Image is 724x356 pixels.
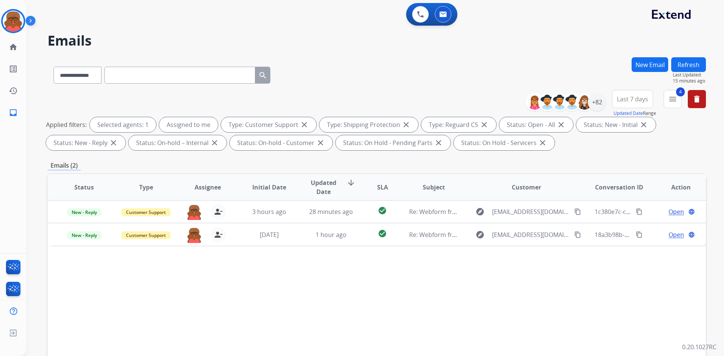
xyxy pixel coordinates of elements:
[121,231,170,239] span: Customer Support
[673,72,706,78] span: Last Updated:
[121,208,170,216] span: Customer Support
[210,138,219,147] mat-icon: close
[260,231,279,239] span: [DATE]
[499,117,573,132] div: Status: Open - All
[230,135,333,150] div: Status: On-hold - Customer
[67,208,101,216] span: New - Reply
[252,183,286,192] span: Initial Date
[434,138,443,147] mat-icon: close
[423,183,445,192] span: Subject
[214,207,223,216] mat-icon: person_remove
[669,207,684,216] span: Open
[668,95,677,104] mat-icon: menu
[300,120,309,129] mat-icon: close
[557,120,566,129] mat-icon: close
[221,117,316,132] div: Type: Customer Support
[454,135,555,150] div: Status: On Hold - Servicers
[409,231,590,239] span: Re: Webform from [EMAIL_ADDRESS][DOMAIN_NAME] on [DATE]
[378,229,387,238] mat-icon: check_circle
[480,120,489,129] mat-icon: close
[538,138,547,147] mat-icon: close
[214,230,223,239] mat-icon: person_remove
[74,183,94,192] span: Status
[617,98,648,101] span: Last 7 days
[336,135,451,150] div: Status: On Hold - Pending Parts
[671,57,706,72] button: Refresh
[46,120,87,129] p: Applied filters:
[595,183,643,192] span: Conversation ID
[307,178,341,196] span: Updated Date
[48,33,706,48] h2: Emails
[9,43,18,52] mat-icon: home
[187,204,202,220] img: agent-avatar
[664,90,682,108] button: 4
[492,207,570,216] span: [EMAIL_ADDRESS][DOMAIN_NAME]
[612,90,653,108] button: Last 7 days
[574,208,581,215] mat-icon: content_copy
[316,138,325,147] mat-icon: close
[614,110,643,116] button: Updated Date
[636,231,643,238] mat-icon: content_copy
[377,183,388,192] span: SLA
[129,135,227,150] div: Status: On-hold – Internal
[9,86,18,95] mat-icon: history
[409,208,590,216] span: Re: Webform from [EMAIL_ADDRESS][DOMAIN_NAME] on [DATE]
[48,161,81,170] p: Emails (2)
[347,178,356,187] mat-icon: arrow_downward
[574,231,581,238] mat-icon: content_copy
[90,117,156,132] div: Selected agents: 1
[252,208,286,216] span: 3 hours ago
[476,207,485,216] mat-icon: explore
[636,208,643,215] mat-icon: content_copy
[402,120,411,129] mat-icon: close
[258,71,267,80] mat-icon: search
[46,135,126,150] div: Status: New - Reply
[673,78,706,84] span: 15 minutes ago
[595,231,710,239] span: 18a3b98b-117b-4b83-ac8c-0522ef7a2d10
[512,183,541,192] span: Customer
[67,231,101,239] span: New - Reply
[319,117,418,132] div: Type: Shipping Protection
[109,138,118,147] mat-icon: close
[632,57,668,72] button: New Email
[3,11,24,32] img: avatar
[476,230,485,239] mat-icon: explore
[614,110,656,116] span: Range
[316,231,347,239] span: 1 hour ago
[676,87,685,96] span: 4
[576,117,656,132] div: Status: New - Initial
[692,95,701,104] mat-icon: delete
[9,108,18,117] mat-icon: inbox
[421,117,496,132] div: Type: Reguard CS
[588,93,606,111] div: +82
[682,342,716,351] p: 0.20.1027RC
[669,230,684,239] span: Open
[492,230,570,239] span: [EMAIL_ADDRESS][DOMAIN_NAME]
[644,174,706,200] th: Action
[309,208,353,216] span: 28 minutes ago
[9,64,18,73] mat-icon: list_alt
[595,208,707,216] span: 1c380e7c-cb71-49af-bf60-76efb5e4022d
[139,183,153,192] span: Type
[378,206,387,215] mat-icon: check_circle
[688,208,695,215] mat-icon: language
[159,117,218,132] div: Assigned to me
[195,183,221,192] span: Assignee
[187,227,202,243] img: agent-avatar
[639,120,648,129] mat-icon: close
[688,231,695,238] mat-icon: language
